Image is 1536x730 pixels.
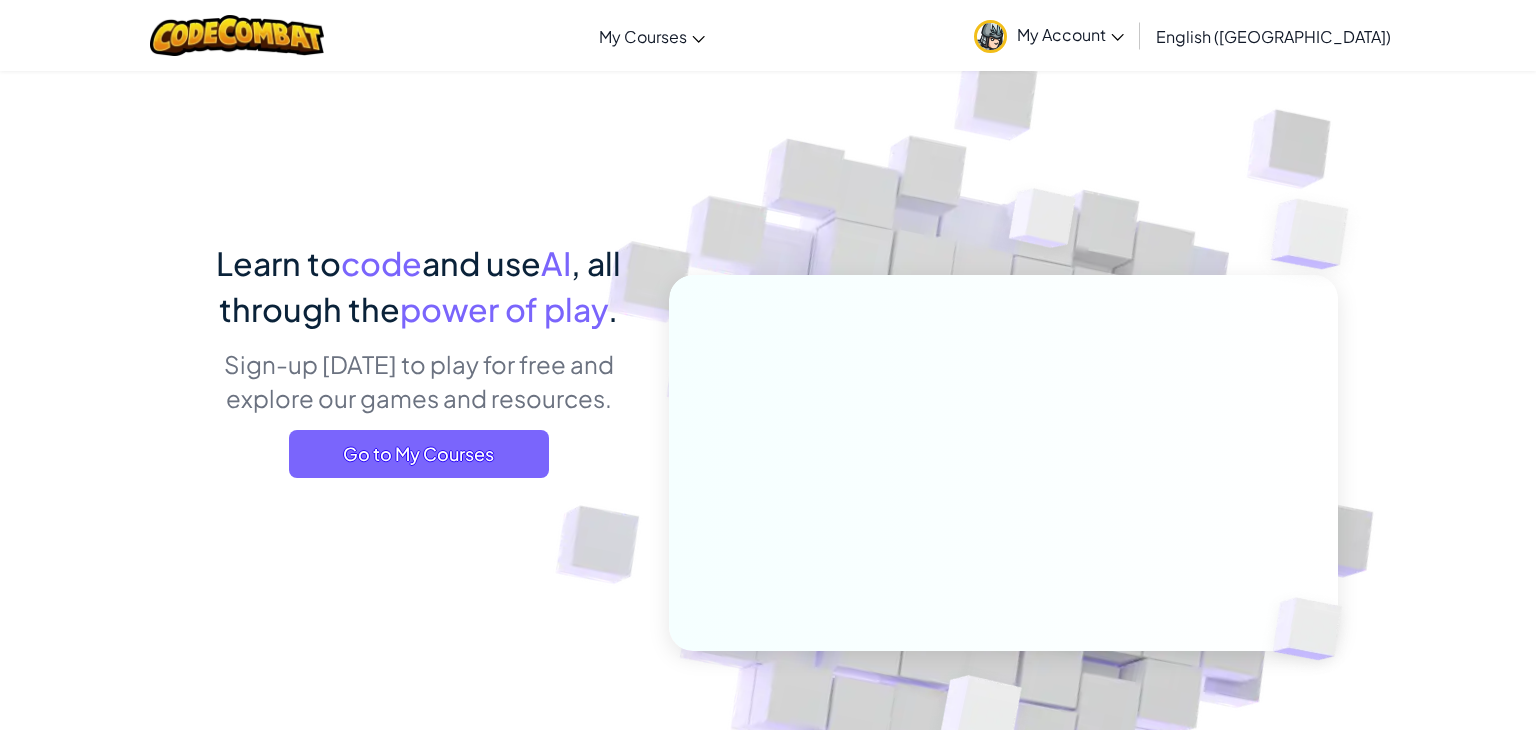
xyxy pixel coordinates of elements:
[400,289,608,329] span: power of play
[599,26,687,47] span: My Courses
[1231,150,1404,319] img: Overlap cubes
[198,347,639,415] p: Sign-up [DATE] to play for free and explore our games and resources.
[974,20,1007,53] img: avatar
[1156,26,1391,47] span: English ([GEOGRAPHIC_DATA])
[1146,9,1401,63] a: English ([GEOGRAPHIC_DATA])
[422,243,541,283] span: and use
[150,15,325,56] img: CodeCombat logo
[289,430,549,478] a: Go to My Courses
[972,149,1116,298] img: Overlap cubes
[216,243,341,283] span: Learn to
[1017,24,1124,45] span: My Account
[964,4,1134,67] a: My Account
[589,9,715,63] a: My Courses
[341,243,422,283] span: code
[541,243,571,283] span: AI
[1240,556,1390,702] img: Overlap cubes
[608,289,618,329] span: .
